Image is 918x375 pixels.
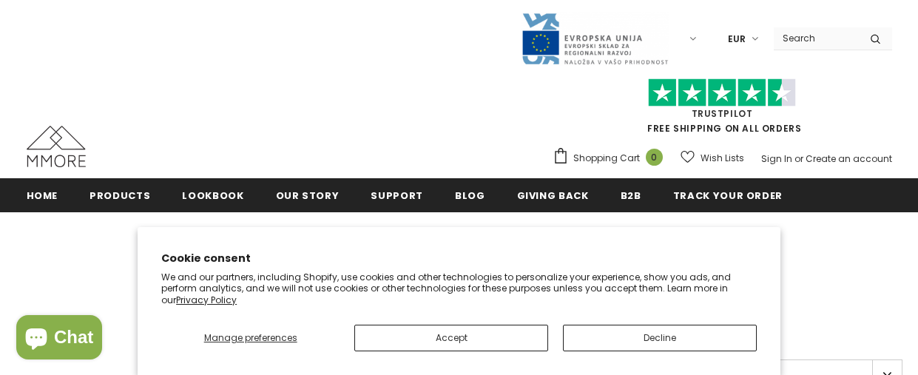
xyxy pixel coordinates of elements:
a: Trustpilot [692,107,753,120]
input: Search Site [774,27,859,49]
span: Giving back [517,189,589,203]
span: Track your order [673,189,783,203]
a: Giving back [517,178,589,212]
a: B2B [621,178,641,212]
a: Shopping Cart 0 [553,147,670,169]
a: Track your order [673,178,783,212]
span: Lookbook [182,189,243,203]
button: Accept [354,325,548,351]
span: Home [27,189,58,203]
img: MMORE Cases [27,126,86,167]
span: 0 [646,149,663,166]
img: Trust Pilot Stars [648,78,796,107]
span: support [371,189,423,203]
a: Javni Razpis [521,32,669,44]
span: Our Story [276,189,340,203]
button: Manage preferences [161,325,340,351]
a: Create an account [806,152,892,165]
a: Our Story [276,178,340,212]
img: Javni Razpis [521,12,669,66]
a: Home [27,178,58,212]
a: Sign In [761,152,792,165]
span: FREE SHIPPING ON ALL ORDERS [553,85,892,135]
a: Privacy Policy [176,294,237,306]
span: or [794,152,803,165]
a: Products [90,178,150,212]
p: We and our partners, including Shopify, use cookies and other technologies to personalize your ex... [161,271,757,306]
a: Blog [455,178,485,212]
span: Manage preferences [204,331,297,344]
span: Products [90,189,150,203]
span: B2B [621,189,641,203]
a: Wish Lists [681,145,744,171]
inbox-online-store-chat: Shopify online store chat [12,315,107,363]
a: Lookbook [182,178,243,212]
span: Wish Lists [701,151,744,166]
button: Decline [563,325,757,351]
span: Blog [455,189,485,203]
span: EUR [728,32,746,47]
span: Shopping Cart [573,151,640,166]
h2: Cookie consent [161,251,757,266]
a: support [371,178,423,212]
